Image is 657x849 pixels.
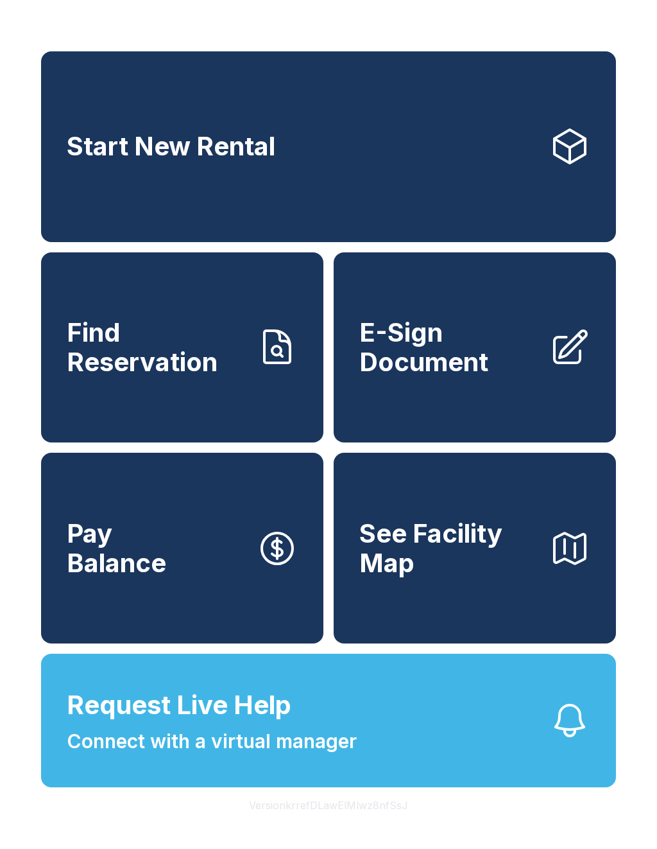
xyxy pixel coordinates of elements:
[359,519,539,577] span: See Facility Map
[41,453,323,643] button: PayBalance
[41,51,616,242] a: Start New Rental
[67,686,291,724] span: Request Live Help
[239,787,418,823] button: VersionkrrefDLawElMlwz8nfSsJ
[41,252,323,443] a: Find Reservation
[67,132,275,161] span: Start New Rental
[67,318,246,376] span: Find Reservation
[67,519,166,577] span: Pay Balance
[334,453,616,643] button: See Facility Map
[359,318,539,376] span: E-Sign Document
[334,252,616,443] a: E-Sign Document
[67,727,357,756] span: Connect with a virtual manager
[41,654,616,787] button: Request Live HelpConnect with a virtual manager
